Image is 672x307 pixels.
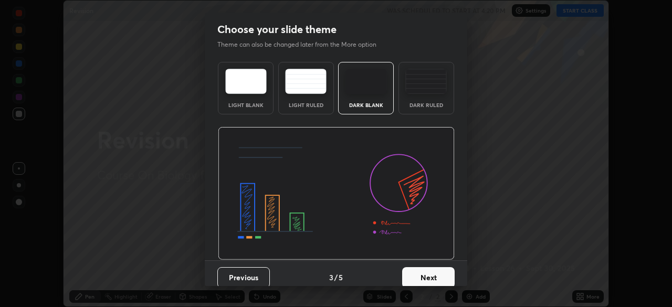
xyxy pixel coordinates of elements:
img: darkThemeBanner.d06ce4a2.svg [218,127,455,260]
div: Light Blank [225,102,267,108]
img: darkRuledTheme.de295e13.svg [405,69,447,94]
img: darkTheme.f0cc69e5.svg [345,69,387,94]
img: lightRuledTheme.5fabf969.svg [285,69,327,94]
div: Light Ruled [285,102,327,108]
p: Theme can also be changed later from the More option [217,40,387,49]
h2: Choose your slide theme [217,23,337,36]
h4: / [334,272,338,283]
h4: 3 [329,272,333,283]
button: Previous [217,267,270,288]
img: lightTheme.e5ed3b09.svg [225,69,267,94]
div: Dark Blank [345,102,387,108]
div: Dark Ruled [405,102,447,108]
button: Next [402,267,455,288]
h4: 5 [339,272,343,283]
